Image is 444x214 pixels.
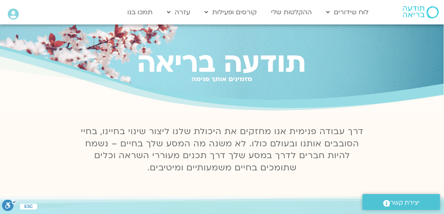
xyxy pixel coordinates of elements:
a: תמכו בנו [123,4,157,20]
p: דרך עבודה פנימית אנו מחזקים את היכולת שלנו ליצור שינוי בחיינו, בחיי הסובבים אותנו ובעולם כולו. לא... [76,126,368,174]
span: יצירת קשר [390,197,420,208]
a: עזרה [163,4,194,20]
a: קורסים ופעילות [200,4,261,20]
a: יצירת קשר [362,194,440,210]
a: לוח שידורים [322,4,373,20]
a: ההקלטות שלי [267,4,316,20]
img: תודעה בריאה [403,6,439,18]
